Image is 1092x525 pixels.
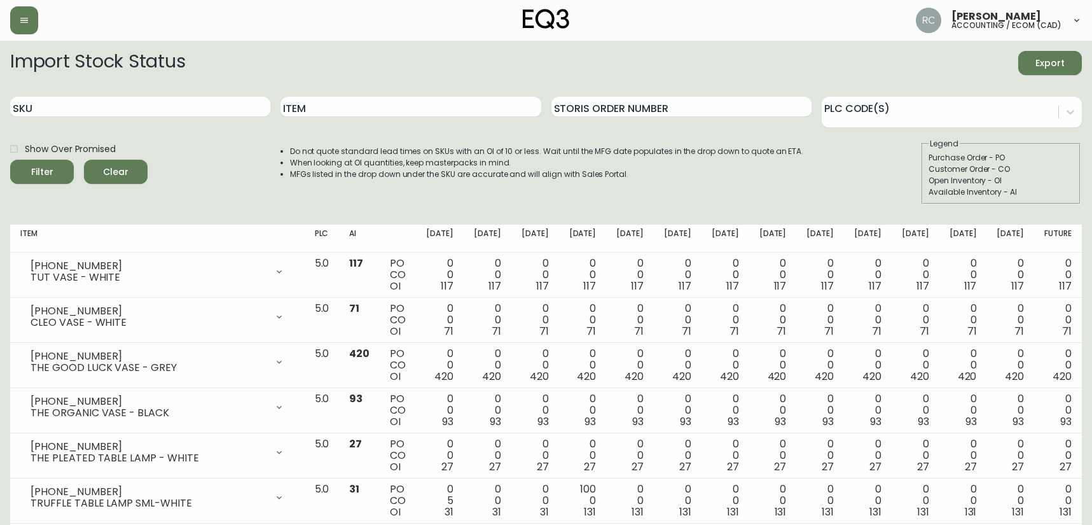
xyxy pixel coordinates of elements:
span: 31 [492,505,501,519]
span: Export [1028,55,1072,71]
span: OI [390,324,401,339]
span: OI [390,279,401,293]
span: 420 [1053,369,1072,384]
span: 71 [586,324,596,339]
span: 117 [679,279,691,293]
span: 131 [632,505,644,519]
div: THE GOOD LUCK VASE - GREY [31,362,266,374]
span: 131 [917,505,929,519]
span: 27 [965,459,977,474]
div: 0 0 [854,484,881,518]
th: [DATE] [464,225,511,253]
span: 117 [1059,279,1072,293]
div: 0 0 [522,303,549,337]
div: 0 0 [997,438,1024,473]
th: Future [1034,225,1082,253]
span: 117 [488,279,501,293]
h2: Import Stock Status [10,51,185,75]
th: [DATE] [416,225,464,253]
div: TRUFFLE TABLE LAMP SML-WHITE [31,498,266,509]
td: 5.0 [305,298,340,343]
span: 71 [729,324,739,339]
div: 0 0 [854,393,881,428]
span: 27 [489,459,501,474]
span: 420 [625,369,644,384]
span: 117 [631,279,644,293]
div: THE PLEATED TABLE LAMP - WHITE [31,452,266,464]
div: 0 0 [616,484,644,518]
li: MFGs listed in the drop down under the SKU are accurate and will align with Sales Portal. [290,169,804,180]
span: 117 [869,279,881,293]
span: 420 [815,369,834,384]
span: 93 [584,414,596,429]
div: 0 0 [569,393,597,428]
div: 0 0 [474,484,501,518]
div: 0 0 [664,348,691,382]
div: 0 0 [759,438,787,473]
div: 0 0 [664,303,691,337]
div: 0 0 [854,348,881,382]
td: 5.0 [305,343,340,388]
div: 0 0 [902,348,929,382]
div: 0 0 [712,393,739,428]
span: 131 [584,505,596,519]
span: 420 [720,369,739,384]
span: 27 [774,459,786,474]
span: 420 [958,369,977,384]
div: [PHONE_NUMBER]TUT VASE - WHITE [20,258,294,286]
div: 0 0 [1044,258,1072,292]
div: 0 0 [806,348,834,382]
span: 131 [869,505,881,519]
div: 0 0 [759,258,787,292]
span: 93 [490,414,501,429]
th: [DATE] [796,225,844,253]
div: 0 0 [997,348,1024,382]
span: 117 [441,279,453,293]
th: [DATE] [892,225,939,253]
div: 0 0 [616,348,644,382]
div: 0 0 [902,393,929,428]
span: 71 [349,301,359,316]
div: 0 0 [712,438,739,473]
div: [PHONE_NUMBER]TRUFFLE TABLE LAMP SML-WHITE [20,484,294,512]
div: [PHONE_NUMBER] [31,441,266,452]
span: 27 [441,459,453,474]
span: 93 [1060,414,1072,429]
button: Filter [10,160,74,184]
span: 117 [349,256,363,270]
div: Purchase Order - PO [929,152,1074,164]
span: 131 [775,505,787,519]
div: PO CO [390,303,406,337]
span: 420 [862,369,881,384]
div: CLEO VASE - WHITE [31,317,266,328]
div: 0 0 [854,438,881,473]
div: 0 0 [522,484,549,518]
span: OI [390,414,401,429]
div: [PHONE_NUMBER]CLEO VASE - WHITE [20,303,294,331]
span: 27 [917,459,929,474]
span: 117 [964,279,977,293]
div: 0 0 [1044,393,1072,428]
div: 0 0 [664,258,691,292]
span: 27 [1012,459,1024,474]
span: 420 [768,369,787,384]
div: [PHONE_NUMBER]THE GOOD LUCK VASE - GREY [20,348,294,376]
div: 0 0 [426,393,453,428]
span: 71 [444,324,453,339]
div: 0 0 [806,438,834,473]
span: Clear [94,164,137,180]
div: 0 0 [997,393,1024,428]
div: 0 0 [522,438,549,473]
img: logo [523,9,570,29]
th: Item [10,225,305,253]
div: 0 0 [1044,438,1072,473]
span: 71 [777,324,786,339]
button: Export [1018,51,1082,75]
div: 0 0 [474,258,501,292]
div: 0 0 [997,484,1024,518]
span: 420 [1005,369,1024,384]
td: 5.0 [305,388,340,433]
div: [PHONE_NUMBER] [31,305,266,317]
span: 27 [869,459,881,474]
th: [DATE] [606,225,654,253]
